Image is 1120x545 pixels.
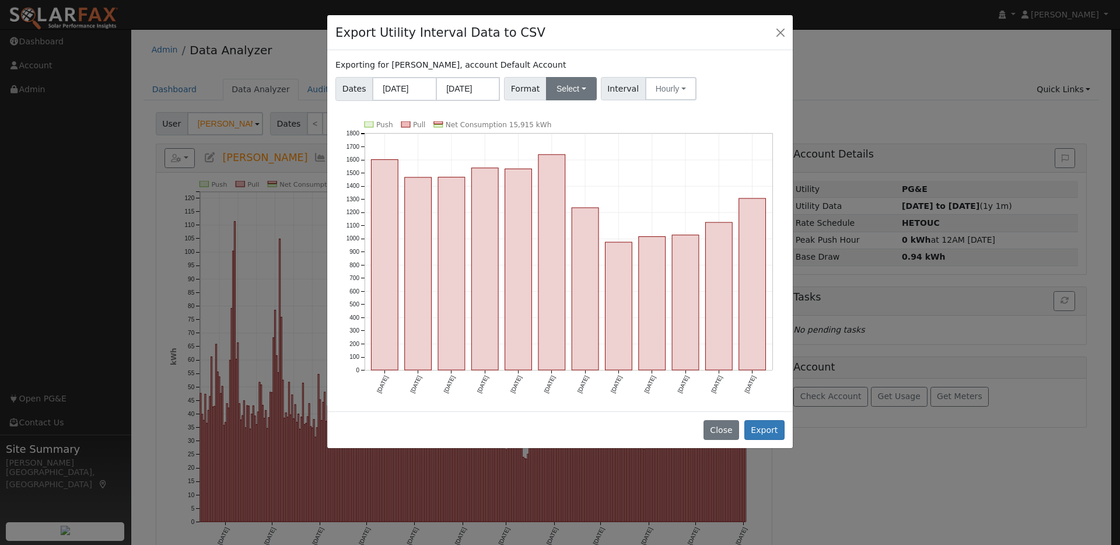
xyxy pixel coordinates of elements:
[605,242,632,370] rect: onclick=""
[376,121,393,129] text: Push
[346,222,360,229] text: 1100
[538,155,565,371] rect: onclick=""
[740,198,766,370] rect: onclick=""
[710,375,724,394] text: [DATE]
[376,375,389,394] text: [DATE]
[438,177,465,370] rect: onclick=""
[572,208,599,370] rect: onclick=""
[356,367,360,373] text: 0
[446,121,552,129] text: Net Consumption 15,915 kWh
[335,23,545,42] h4: Export Utility Interval Data to CSV
[346,144,360,150] text: 1700
[413,121,425,129] text: Pull
[601,77,646,100] span: Interval
[346,183,360,189] text: 1400
[346,196,360,202] text: 1300
[677,375,690,394] text: [DATE]
[505,169,532,370] rect: onclick=""
[546,77,597,100] button: Select
[346,209,360,215] text: 1200
[349,301,359,308] text: 500
[349,288,359,295] text: 600
[335,59,566,71] label: Exporting for [PERSON_NAME], account Default Account
[349,262,359,268] text: 800
[643,375,657,394] text: [DATE]
[772,24,789,40] button: Close
[349,315,359,321] text: 400
[349,341,359,347] text: 200
[346,235,360,242] text: 1000
[510,375,523,394] text: [DATE]
[706,222,733,370] rect: onclick=""
[543,375,556,394] text: [DATE]
[346,156,360,163] text: 1600
[476,375,489,394] text: [DATE]
[349,249,359,255] text: 900
[610,375,624,394] text: [DATE]
[673,235,699,371] rect: onclick=""
[346,170,360,176] text: 1500
[349,327,359,334] text: 300
[703,420,739,440] button: Close
[576,375,590,394] text: [DATE]
[405,177,432,371] rect: onclick=""
[443,375,456,394] text: [DATE]
[645,77,696,100] button: Hourly
[504,77,547,100] span: Format
[472,168,499,371] rect: onclick=""
[335,77,373,101] span: Dates
[372,159,398,370] rect: onclick=""
[744,420,785,440] button: Export
[349,275,359,281] text: 700
[346,130,360,137] text: 1800
[409,375,423,394] text: [DATE]
[744,375,757,394] text: [DATE]
[349,354,359,360] text: 100
[639,236,666,370] rect: onclick=""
